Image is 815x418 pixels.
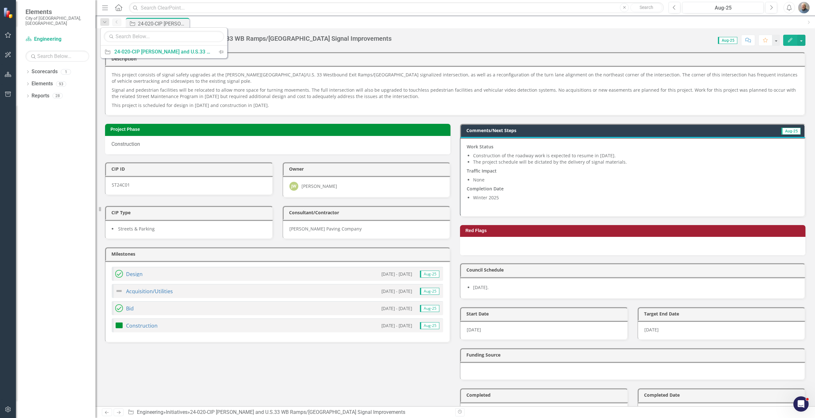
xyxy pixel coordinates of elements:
button: Aug-25 [682,2,764,13]
input: Search Below... [25,51,89,62]
span: Aug-25 [718,37,737,44]
span: Elements [25,8,89,16]
strong: Work Status [467,144,493,150]
div: 24-020-CIP [PERSON_NAME] and U.S.33 WB Ramps/[GEOGRAPHIC_DATA] Signal Improvements [190,409,405,415]
input: Search ClearPoint... [129,2,664,13]
li: Construction of the roadway work is expected to resume in [DATE]. [473,152,798,159]
div: [PERSON_NAME] [301,183,337,189]
h3: Council Schedule [466,267,801,272]
span: Streets & Parking [118,226,155,232]
a: Bid [126,305,134,312]
h3: Milestones [111,252,446,256]
span: [DATE] [644,327,659,333]
h3: Project Phase [110,127,447,132]
h3: Target End Date [644,311,802,316]
img: Jared Groves [798,2,810,13]
img: ClearPoint Strategy [3,7,14,18]
a: Engineering [137,409,163,415]
p: This project consists of signal safety upgrades at the [PERSON_NAME][GEOGRAPHIC_DATA]/U.S. 33 Wes... [112,72,798,86]
h3: CIP Type [111,210,269,215]
h3: Funding Source [466,352,801,357]
span: Aug-25 [420,288,439,295]
small: [DATE] - [DATE] [381,305,412,311]
strong: Traffic Impact [467,168,497,174]
div: 24-020-CIP [PERSON_NAME] and U.S.33 WB Ramps/[GEOGRAPHIC_DATA] Signal Improvements [118,35,392,42]
div: 93 [56,81,66,87]
a: 24-020-CIP [PERSON_NAME] and U.S.33 WB Ramps/[GEOGRAPHIC_DATA] Signal Improvements [101,46,215,58]
div: Aug-25 [684,4,762,12]
span: Aug-25 [420,305,439,312]
span: Search [640,5,653,10]
strong: Completion Date [467,186,504,192]
a: Scorecards [32,68,58,75]
span: Construction [111,141,140,147]
div: Engineering [118,42,392,47]
a: Reports [32,92,49,100]
li: Winter 2025 [473,195,798,201]
span: Aug-25 [781,128,801,135]
div: 1 [61,69,71,74]
span: ST24C01 [112,182,130,188]
h3: Completed Date [644,393,802,397]
div: 28 [53,93,63,99]
li: [DATE]. [473,284,798,291]
span: Aug-25 [420,271,439,278]
a: Initiatives [166,409,188,415]
span: [PERSON_NAME] Paving Company [289,226,362,232]
small: City of [GEOGRAPHIC_DATA], [GEOGRAPHIC_DATA] [25,16,89,26]
li: The project schedule will be dictated by the delivery of signal materials. [473,159,798,165]
a: Engineering [25,36,89,43]
a: Construction [126,322,158,329]
img: On Target [115,322,123,329]
p: Signal and pedestrian facilities will be relocated to allow more space for turning movements. The... [112,86,798,101]
small: [DATE] - [DATE] [381,322,412,329]
img: Not Defined [115,287,123,295]
h3: Red Flags [465,228,802,233]
p: This project is scheduled for design in [DATE] and construction in [DATE]. [112,101,798,109]
span: [DATE] [467,327,481,333]
div: » » [128,409,450,416]
img: Completed [115,270,123,278]
h3: Start Date [466,311,624,316]
img: Completed [115,304,123,312]
button: Search [630,3,662,12]
h3: Comments/Next Steps [466,128,705,133]
h3: Completed [466,393,624,397]
div: 24-020-CIP [PERSON_NAME] and U.S.33 WB Ramps/[GEOGRAPHIC_DATA] Signal Improvements [114,48,211,56]
small: [DATE] - [DATE] [381,288,412,294]
span: Aug-25 [420,322,439,329]
h3: CIP ID [111,166,269,171]
h3: Consultant/Contractor [289,210,447,215]
a: Acquisition/Utilities [126,288,173,295]
div: JW [289,182,298,191]
div: 24-020-CIP [PERSON_NAME] and U.S.33 WB Ramps/[GEOGRAPHIC_DATA] Signal Improvements [138,20,188,28]
small: [DATE] - [DATE] [381,271,412,277]
h3: Description [111,56,801,61]
h3: Owner [289,166,447,171]
a: Design [126,271,143,278]
input: Search Below... [104,31,224,42]
iframe: Intercom live chat [793,396,809,412]
a: Elements [32,80,53,88]
li: None [473,177,798,183]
